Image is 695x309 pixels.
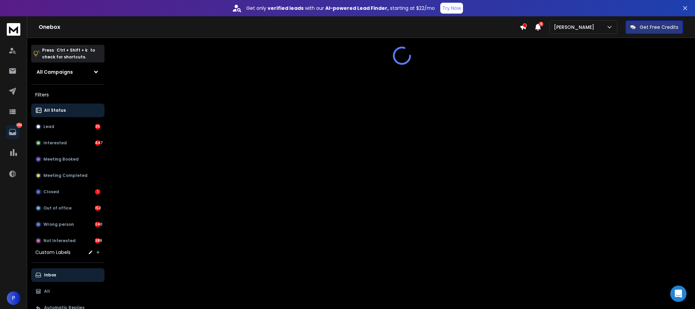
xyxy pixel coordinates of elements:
h3: Custom Labels [35,249,71,256]
button: All Campaigns [31,65,104,79]
button: All Status [31,104,104,117]
p: Inbox [44,272,56,278]
div: 389 [95,238,100,243]
button: Closed1 [31,185,104,199]
button: P [7,291,20,305]
div: 240 [95,222,100,227]
button: Wrong person240 [31,218,104,231]
img: logo [7,23,20,36]
p: Not Interested [43,238,76,243]
p: Get only with our starting at $22/mo [246,5,435,12]
span: 6 [539,22,543,26]
button: Out of office152 [31,201,104,215]
h1: All Campaigns [37,69,73,75]
button: Try Now [440,3,463,14]
span: Ctrl + Shift + k [56,46,89,54]
button: Meeting Completed [31,169,104,182]
strong: verified leads [268,5,304,12]
div: 35 [95,124,100,129]
div: Open Intercom Messenger [670,286,687,302]
button: Get Free Credits [625,20,683,34]
p: Out of office [43,205,72,211]
p: Get Free Credits [640,24,678,31]
h1: Onebox [39,23,520,31]
button: All [31,285,104,298]
h3: Filters [31,90,104,99]
div: 1 [95,189,100,195]
p: Wrong person [43,222,74,227]
a: 1264 [6,125,19,139]
p: Lead [43,124,54,129]
p: Meeting Completed [43,173,88,178]
p: Try Now [442,5,461,12]
button: Not Interested389 [31,234,104,248]
button: Lead35 [31,120,104,133]
p: [PERSON_NAME] [554,24,597,31]
div: 447 [95,140,100,146]
p: Interested [43,140,67,146]
p: Meeting Booked [43,157,79,162]
button: Inbox [31,268,104,282]
p: All [44,289,50,294]
p: Closed [43,189,59,195]
p: All Status [44,108,66,113]
button: Meeting Booked [31,152,104,166]
p: Press to check for shortcuts. [42,47,95,60]
div: 152 [95,205,100,211]
p: 1264 [17,123,22,128]
button: Interested447 [31,136,104,150]
strong: AI-powered Lead Finder, [325,5,389,12]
